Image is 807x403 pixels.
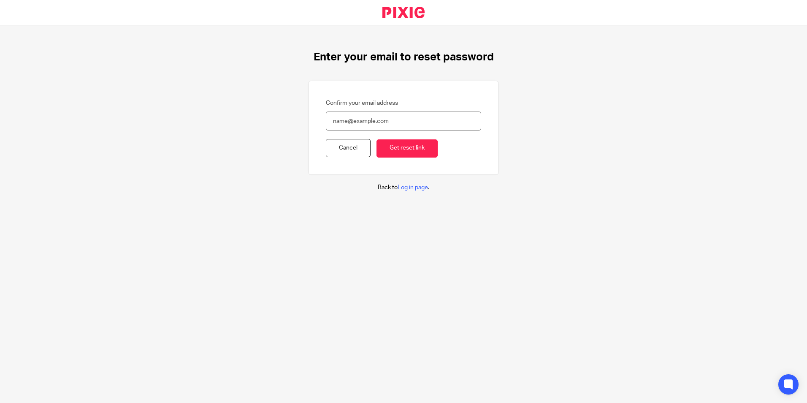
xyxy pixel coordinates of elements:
a: Log in page [398,185,428,191]
input: Get reset link [376,139,438,158]
label: Confirm your email address [326,99,398,107]
input: name@example.com [326,112,481,131]
h1: Enter your email to reset password [314,51,494,64]
p: Back to . [378,183,429,192]
a: Cancel [326,139,371,157]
